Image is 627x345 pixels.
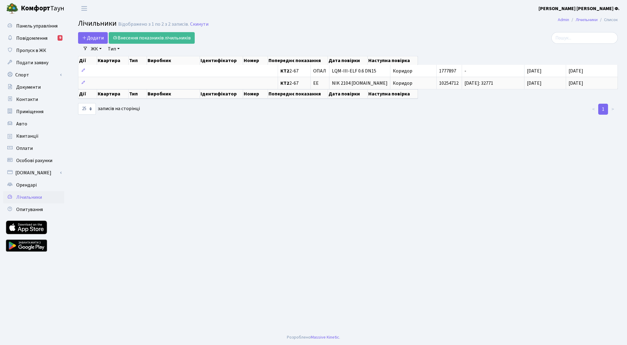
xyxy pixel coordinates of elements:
[280,80,289,87] b: КТ2
[190,21,208,27] a: Скинути
[82,35,104,41] span: Додати
[539,5,620,12] a: [PERSON_NAME] [PERSON_NAME] Ф.
[3,106,64,118] a: Приміщення
[129,56,147,65] th: Тип
[3,20,64,32] a: Панель управління
[527,80,542,87] span: [DATE]
[332,69,388,73] span: LQM-III-ELF 0.6 DN15
[527,68,542,74] span: [DATE]
[16,108,43,115] span: Приміщення
[3,118,64,130] a: Авто
[280,69,308,73] span: 2-67
[16,133,39,139] span: Квитанції
[200,89,243,98] th: Ідентифікатор
[598,104,608,115] a: 1
[569,80,583,87] span: [DATE]
[16,35,47,42] span: Повідомлення
[109,32,195,44] a: Внесення показників лічильників
[21,3,64,14] span: Таун
[16,121,27,127] span: Авто
[280,68,289,74] b: КТ2
[549,13,627,26] nav: breadcrumb
[332,81,388,86] span: NIK 2104 [DOMAIN_NAME]
[58,35,62,41] div: 9
[3,142,64,154] a: Оплати
[3,69,64,81] a: Спорт
[16,206,43,213] span: Опитування
[105,44,122,54] a: Тип
[3,57,64,69] a: Подати заявку
[16,47,46,54] span: Пропуск в ЖК
[464,80,493,87] span: [DATE]: 32771
[569,68,583,74] span: [DATE]
[268,89,328,98] th: Попереднє показання
[97,56,129,65] th: Квартира
[78,89,97,98] th: Дії
[16,96,38,103] span: Контакти
[88,44,104,54] a: ЖК
[464,68,466,74] span: -
[3,167,64,179] a: [DOMAIN_NAME]
[243,89,268,98] th: Номер
[328,89,368,98] th: Дата повірки
[16,182,37,188] span: Орендарі
[21,3,50,13] b: Комфорт
[439,80,459,87] span: 10254712
[3,154,64,167] a: Особові рахунки
[3,93,64,106] a: Контакти
[393,80,412,87] span: Коридор
[78,103,140,115] label: записів на сторінці
[147,56,200,65] th: Виробник
[287,334,340,341] div: Розроблено .
[147,89,200,98] th: Виробник
[16,157,52,164] span: Особові рахунки
[313,81,319,86] span: ЕЕ
[78,18,117,29] span: Лічильники
[16,84,41,91] span: Документи
[328,56,368,65] th: Дата повірки
[3,44,64,57] a: Пропуск в ЖК
[576,17,598,23] a: Лічильники
[16,145,33,152] span: Оплати
[558,17,569,23] a: Admin
[97,89,129,98] th: Квартира
[77,3,92,13] button: Переключити навігацію
[393,68,412,74] span: Коридор
[3,191,64,203] a: Лічильники
[598,17,618,23] li: Список
[311,334,339,340] a: Massive Kinetic
[118,21,189,27] div: Відображено з 1 по 2 з 2 записів.
[16,194,42,201] span: Лічильники
[16,59,48,66] span: Подати заявку
[6,2,18,15] img: logo.png
[368,56,418,65] th: Наступна повірка
[280,81,308,86] span: 2-67
[268,56,328,65] th: Попереднє показання
[16,23,58,29] span: Панель управління
[368,89,418,98] th: Наступна повірка
[200,56,243,65] th: Ідентифікатор
[3,130,64,142] a: Квитанції
[3,179,64,191] a: Орендарі
[3,32,64,44] a: Повідомлення9
[3,81,64,93] a: Документи
[313,69,326,73] span: ОПАЛ
[78,103,96,115] select: записів на сторінці
[3,203,64,216] a: Опитування
[78,56,97,65] th: Дії
[129,89,147,98] th: Тип
[439,68,456,74] span: 1777897
[243,56,268,65] th: Номер
[78,32,108,44] a: Додати
[551,32,618,44] input: Пошук...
